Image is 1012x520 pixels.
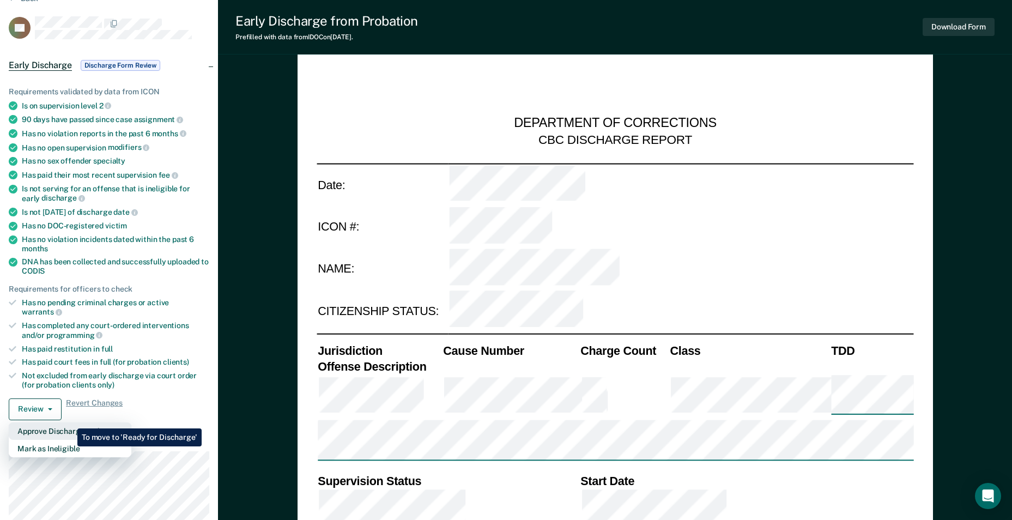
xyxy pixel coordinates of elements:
[317,359,442,374] th: Offense Description
[235,13,418,29] div: Early Discharge from Probation
[22,307,62,316] span: warrants
[317,248,448,290] td: NAME:
[98,380,114,389] span: only)
[442,343,579,359] th: Cause Number
[93,156,125,165] span: specialty
[22,143,209,153] div: Has no open supervision
[22,101,209,111] div: Is on supervision level
[22,221,209,231] div: Has no DOC-registered
[22,371,209,390] div: Not excluded from early discharge via court order (for probation clients
[22,257,209,276] div: DNA has been collected and successfully uploaded to
[99,101,112,110] span: 2
[22,358,209,367] div: Has paid court fees in full (for probation
[41,194,85,202] span: discharge
[46,331,102,340] span: programming
[22,244,48,253] span: months
[9,398,62,420] button: Review
[22,344,209,354] div: Has paid restitution in
[134,115,183,124] span: assignment
[9,87,209,96] div: Requirements validated by data from ICON
[317,343,442,359] th: Jurisdiction
[152,129,186,138] span: months
[514,115,717,132] div: DEPARTMENT OF CORRECTIONS
[9,422,131,440] button: Approve Discharge and Forms
[538,132,692,148] div: CBC DISCHARGE REPORT
[22,207,209,217] div: Is not [DATE] of discharge
[159,171,178,179] span: fee
[669,343,830,359] th: Class
[923,18,995,36] button: Download Form
[317,290,448,332] td: CITIZENSHIP STATUS:
[22,114,209,124] div: 90 days have passed since case
[22,184,209,203] div: Is not serving for an offense that is ineligible for early
[579,343,669,359] th: Charge Count
[9,285,209,294] div: Requirements for officers to check
[81,60,160,71] span: Discharge Form Review
[975,483,1001,509] div: Open Intercom Messenger
[317,206,448,248] td: ICON #:
[22,321,209,340] div: Has completed any court-ordered interventions and/or
[22,235,209,253] div: Has no violation incidents dated within the past 6
[317,164,448,206] td: Date:
[317,474,579,489] th: Supervision Status
[22,267,45,275] span: CODIS
[830,343,913,359] th: TDD
[22,129,209,138] div: Has no violation reports in the past 6
[163,358,189,366] span: clients)
[22,156,209,166] div: Has no sex offender
[105,221,127,230] span: victim
[66,398,123,420] span: Revert Changes
[235,33,418,41] div: Prefilled with data from IDOC on [DATE] .
[101,344,113,353] span: full
[22,298,209,317] div: Has no pending criminal charges or active
[9,60,72,71] span: Early Discharge
[22,170,209,180] div: Has paid their most recent supervision
[108,143,150,152] span: modifiers
[579,474,913,489] th: Start Date
[9,440,131,457] button: Mark as Ineligible
[113,208,137,216] span: date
